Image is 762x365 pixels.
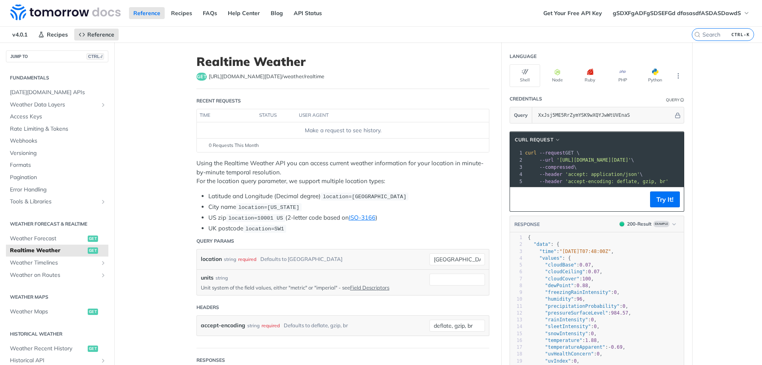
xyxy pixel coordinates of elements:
span: 200 [620,222,624,226]
div: 12 [510,310,522,317]
span: 0 [597,351,599,357]
span: 'accept-encoding: deflate, gzip, br' [565,179,668,184]
button: Show subpages for Tools & Libraries [100,199,106,205]
a: Weather Data LayersShow subpages for Weather Data Layers [6,99,108,111]
div: required [262,320,280,331]
span: "cloudCover" [545,276,579,282]
div: Make a request to see history. [200,126,486,135]
span: https://api.tomorrow.io/v4/weather/realtime [209,73,324,81]
span: 0 [594,324,597,329]
div: 3 [510,164,523,171]
button: Python [640,64,670,87]
p: Using the Realtime Weather API you can access current weather information for your location in mi... [196,159,489,186]
div: 7 [510,276,522,282]
div: string [247,320,260,331]
span: get [196,73,207,81]
span: 'accept: application/json' [565,172,640,177]
a: Error Handling [6,184,108,196]
input: apikey [534,107,673,123]
span: : , [528,344,625,350]
button: Show subpages for Historical API [100,357,106,364]
span: Weather Timelines [10,259,98,267]
div: 16 [510,337,522,344]
h2: Weather Maps [6,294,108,301]
span: Query [514,112,528,119]
span: "freezingRainIntensity" [545,290,611,295]
span: Weather Maps [10,308,86,316]
a: Weather Mapsget [6,306,108,318]
span: Weather on Routes [10,271,98,279]
div: Defaults to deflate, gzip, br [284,320,348,331]
button: PHP [607,64,638,87]
div: 1 [510,234,522,241]
button: Copy to clipboard [514,193,525,205]
span: "humidity" [545,296,573,302]
span: 100 [582,276,591,282]
div: 5 [510,178,523,185]
span: location=10001 US [228,215,283,221]
div: 9 [510,289,522,296]
button: Hide [673,111,682,119]
div: 10 [510,296,522,303]
span: : , [528,351,602,357]
th: user agent [296,109,473,122]
span: cURL Request [515,136,553,143]
a: Weather TimelinesShow subpages for Weather Timelines [6,257,108,269]
span: --request [539,150,565,156]
span: "values" [539,255,562,261]
span: get [88,309,98,315]
div: 4 [510,255,522,262]
span: gSDXFgADFgSDSEFGd dfasasdfASDASDawdS [613,10,741,17]
li: US zip (2-letter code based on ) [208,213,489,222]
span: : , [528,262,594,268]
span: : , [528,317,597,323]
span: : { [528,241,560,247]
span: GET \ [525,150,579,156]
a: Formats [6,159,108,171]
span: "rainIntensity" [545,317,588,323]
span: Formats [10,161,106,169]
span: Versioning [10,149,106,157]
div: 14 [510,323,522,330]
span: 0.69 [611,344,623,350]
a: ISO-3166 [349,214,375,221]
i: Information [680,98,684,102]
div: string [216,274,228,282]
span: Realtime Weather [10,247,86,255]
span: : , [528,290,620,295]
a: Pagination [6,172,108,183]
span: : { [528,255,571,261]
span: "dewPoint" [545,283,573,288]
span: Weather Data Layers [10,101,98,109]
span: Error Handling [10,186,106,194]
span: --header [539,179,562,184]
a: [DATE][DOMAIN_NAME] APIs [6,87,108,98]
li: Latitude and Longitude (Decimal degree) [208,192,489,201]
span: \ [525,172,643,177]
div: Responses [196,357,225,364]
button: Ruby [575,64,605,87]
button: JUMP TOCTRL-/ [6,50,108,62]
button: 200200-ResultExample [616,220,680,228]
span: get [88,247,98,254]
span: --compressed [539,164,574,170]
span: 0 [591,317,594,323]
svg: Search [694,31,700,38]
div: 8 [510,282,522,289]
div: Query Params [196,238,234,245]
label: location [201,253,222,265]
span: "pressureSurfaceLevel" [545,310,608,316]
img: Tomorrow.io Weather API Docs [10,4,121,20]
span: "[DATE]T07:48:00Z" [560,249,611,254]
span: location=SW1 [245,226,284,232]
button: Try It! [650,191,680,207]
span: { [528,235,531,240]
button: Shell [510,64,540,87]
a: Rate Limiting & Tokens [6,123,108,135]
a: Help Center [223,7,264,19]
h1: Realtime Weather [196,54,489,69]
a: Blog [266,7,287,19]
span: : , [528,324,600,329]
a: Access Keys [6,111,108,123]
span: 0.07 [579,262,591,268]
